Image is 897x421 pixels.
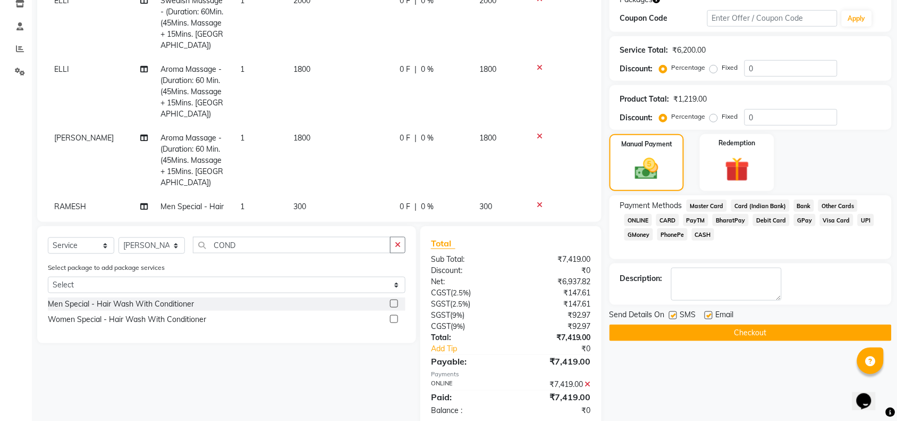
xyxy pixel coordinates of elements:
[423,310,511,321] div: ( )
[160,133,223,187] span: Aroma Massage - (Duration: 60 Min. (45Mins. Massage + 15Mins. [GEOGRAPHIC_DATA])
[707,10,837,27] input: Enter Offer / Coupon Code
[511,287,599,299] div: ₹147.61
[673,45,706,56] div: ₹6,200.00
[293,64,310,74] span: 1800
[479,133,496,143] span: 1800
[794,200,815,212] span: Bank
[722,112,738,121] label: Fixed
[683,214,709,226] span: PayTM
[452,311,462,319] span: 9%
[423,391,511,403] div: Paid:
[193,237,391,253] input: Search or Scan
[620,13,707,24] div: Coupon Code
[716,309,734,323] span: Email
[423,287,511,299] div: ( )
[621,139,672,149] label: Manual Payment
[526,343,599,354] div: ₹0
[479,202,492,211] span: 300
[48,299,194,310] div: Men Special - Hair Wash With Conditioner
[160,64,223,119] span: Aroma Massage - (Duration: 60 Min. (45Mins. Massage + 15Mins. [GEOGRAPHIC_DATA])
[423,379,511,390] div: ONLINE
[511,332,599,343] div: ₹7,419.00
[858,214,874,226] span: UPI
[414,64,417,75] span: |
[240,133,244,143] span: 1
[852,378,886,410] iframe: chat widget
[414,133,417,144] span: |
[620,273,663,284] div: Description:
[610,325,892,341] button: Checkout
[672,112,706,121] label: Percentage
[423,254,511,265] div: Sub Total:
[54,64,69,74] span: ELLI
[479,64,496,74] span: 1800
[400,201,410,212] span: 0 F
[423,265,511,276] div: Discount:
[672,63,706,72] label: Percentage
[794,214,816,226] span: GPay
[160,202,225,234] span: Men Special - Hair – Cut (Without Wash)
[820,214,854,226] span: Visa Card
[680,309,696,323] span: SMS
[511,310,599,321] div: ₹92.97
[610,309,665,323] span: Send Details On
[400,133,410,144] span: 0 F
[656,214,679,226] span: CARD
[719,138,756,148] label: Redemption
[511,321,599,332] div: ₹92.97
[657,228,688,241] span: PhonePe
[431,238,455,249] span: Total
[753,214,790,226] span: Debit Card
[414,201,417,212] span: |
[511,254,599,265] div: ₹7,419.00
[423,299,511,310] div: ( )
[620,45,668,56] div: Service Total:
[713,214,749,226] span: BharatPay
[620,112,653,123] div: Discount:
[511,379,599,390] div: ₹7,419.00
[431,299,450,309] span: SGST
[624,228,653,241] span: GMoney
[400,64,410,75] span: 0 F
[421,64,434,75] span: 0 %
[423,355,511,368] div: Payable:
[54,202,86,211] span: RAMESH
[431,370,591,379] div: Payments
[687,200,727,212] span: Master Card
[511,406,599,417] div: ₹0
[431,288,451,298] span: CGST
[240,64,244,74] span: 1
[511,299,599,310] div: ₹147.61
[511,355,599,368] div: ₹7,419.00
[293,202,306,211] span: 300
[674,94,707,105] div: ₹1,219.00
[511,265,599,276] div: ₹0
[423,321,511,332] div: ( )
[54,133,114,143] span: [PERSON_NAME]
[620,63,653,75] div: Discount:
[423,406,511,417] div: Balance :
[842,11,872,27] button: Apply
[431,310,450,320] span: SGST
[692,228,715,241] span: CASH
[48,314,206,325] div: Women Special - Hair Wash With Conditioner
[511,276,599,287] div: ₹6,937.82
[421,201,434,212] span: 0 %
[240,202,244,211] span: 1
[717,154,757,185] img: _gift.svg
[452,300,468,308] span: 2.5%
[628,155,666,183] img: _cash.svg
[620,94,670,105] div: Product Total:
[48,263,165,273] label: Select package to add package services
[818,200,858,212] span: Other Cards
[293,133,310,143] span: 1800
[431,321,451,331] span: CGST
[421,133,434,144] span: 0 %
[511,391,599,403] div: ₹7,419.00
[423,343,526,354] a: Add Tip
[453,288,469,297] span: 2.5%
[423,332,511,343] div: Total:
[423,276,511,287] div: Net:
[620,200,682,211] span: Payment Methods
[731,200,790,212] span: Card (Indian Bank)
